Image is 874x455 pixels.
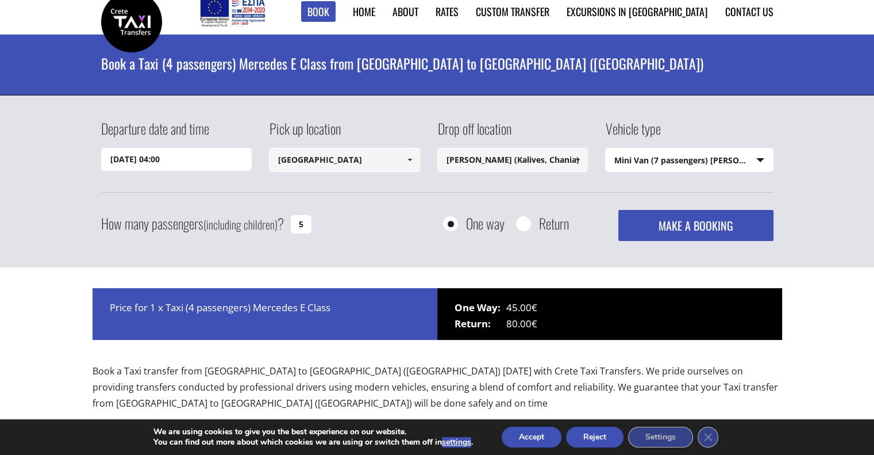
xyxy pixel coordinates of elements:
a: Custom Transfer [476,4,549,19]
p: You can find out more about which cookies we are using or switch them off in . [153,437,473,448]
h1: Book a Taxi (4 passengers) Mercedes E Class from [GEOGRAPHIC_DATA] to [GEOGRAPHIC_DATA] ([GEOGRAP... [101,35,773,92]
a: Excursions in [GEOGRAPHIC_DATA] [567,4,708,19]
a: Book [301,1,336,22]
a: Home [353,4,375,19]
button: settings [442,437,471,448]
a: Contact us [725,4,773,19]
button: Settings [628,427,693,448]
a: Show All Items [568,148,587,172]
p: Book a Taxi transfer from [GEOGRAPHIC_DATA] to [GEOGRAPHIC_DATA] ([GEOGRAPHIC_DATA]) [DATE] with ... [93,363,782,421]
label: Vehicle type [605,118,661,148]
button: Accept [502,427,561,448]
p: We are using cookies to give you the best experience on our website. [153,427,473,437]
span: One Way: [455,300,506,316]
label: Departure date and time [101,118,209,148]
button: MAKE A BOOKING [618,210,773,241]
a: Show All Items [400,148,419,172]
a: Crete Taxi Transfers | Book a Taxi transfer from Chania airport to Kalives (Chania) | Crete Taxi ... [101,14,162,26]
span: Return: [455,316,506,332]
input: Select pickup location [269,148,420,172]
div: 45.00€ 80.00€ [437,288,782,340]
span: Mini Van (7 passengers) [PERSON_NAME] [606,148,773,173]
label: How many passengers ? [101,210,284,238]
label: Pick up location [269,118,341,148]
small: (including children) [203,216,278,233]
label: Return [539,216,569,231]
a: Rates [436,4,459,19]
a: About [392,4,418,19]
button: Reject [566,427,623,448]
label: Drop off location [437,118,511,148]
label: One way [466,216,505,231]
div: Price for 1 x Taxi (4 passengers) Mercedes E Class [93,288,437,340]
button: Close GDPR Cookie Banner [698,427,718,448]
input: Select drop-off location [437,148,588,172]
